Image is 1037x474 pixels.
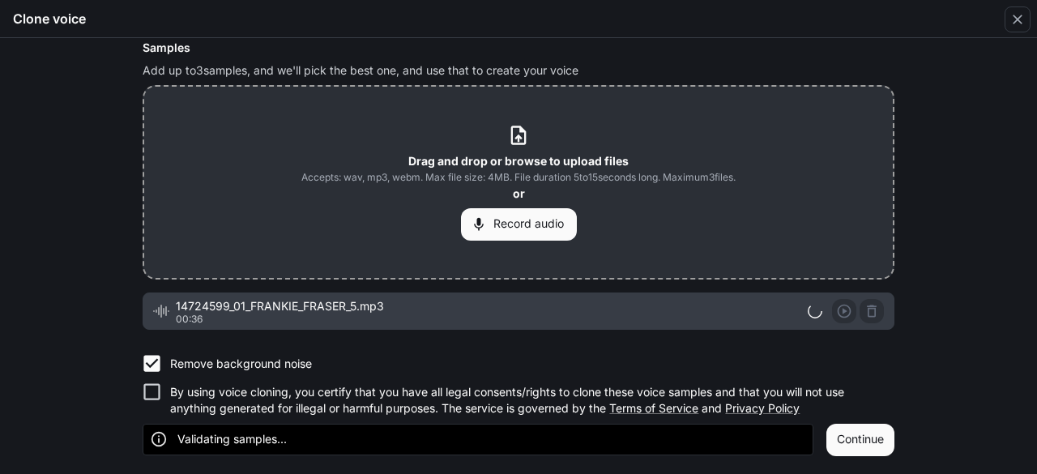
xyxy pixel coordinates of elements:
button: Continue [826,424,894,456]
h5: Clone voice [13,10,86,28]
span: 14724599_01_FRANKIE_FRASER_5.mp3 [176,298,808,314]
p: 00:36 [176,314,808,324]
p: By using voice cloning, you certify that you have all legal consents/rights to clone these voice ... [170,384,881,416]
b: Drag and drop or browse to upload files [408,154,629,168]
p: Remove background noise [170,356,312,372]
b: or [513,186,525,200]
a: Privacy Policy [725,401,800,415]
span: Accepts: wav, mp3, webm. Max file size: 4MB. File duration 5 to 15 seconds long. Maximum 3 files. [301,169,736,186]
p: Add up to 3 samples, and we'll pick the best one, and use that to create your voice [143,62,894,79]
button: Record audio [461,208,577,241]
div: Validating samples... [177,425,287,454]
h6: Samples [143,40,894,56]
a: Terms of Service [609,401,698,415]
